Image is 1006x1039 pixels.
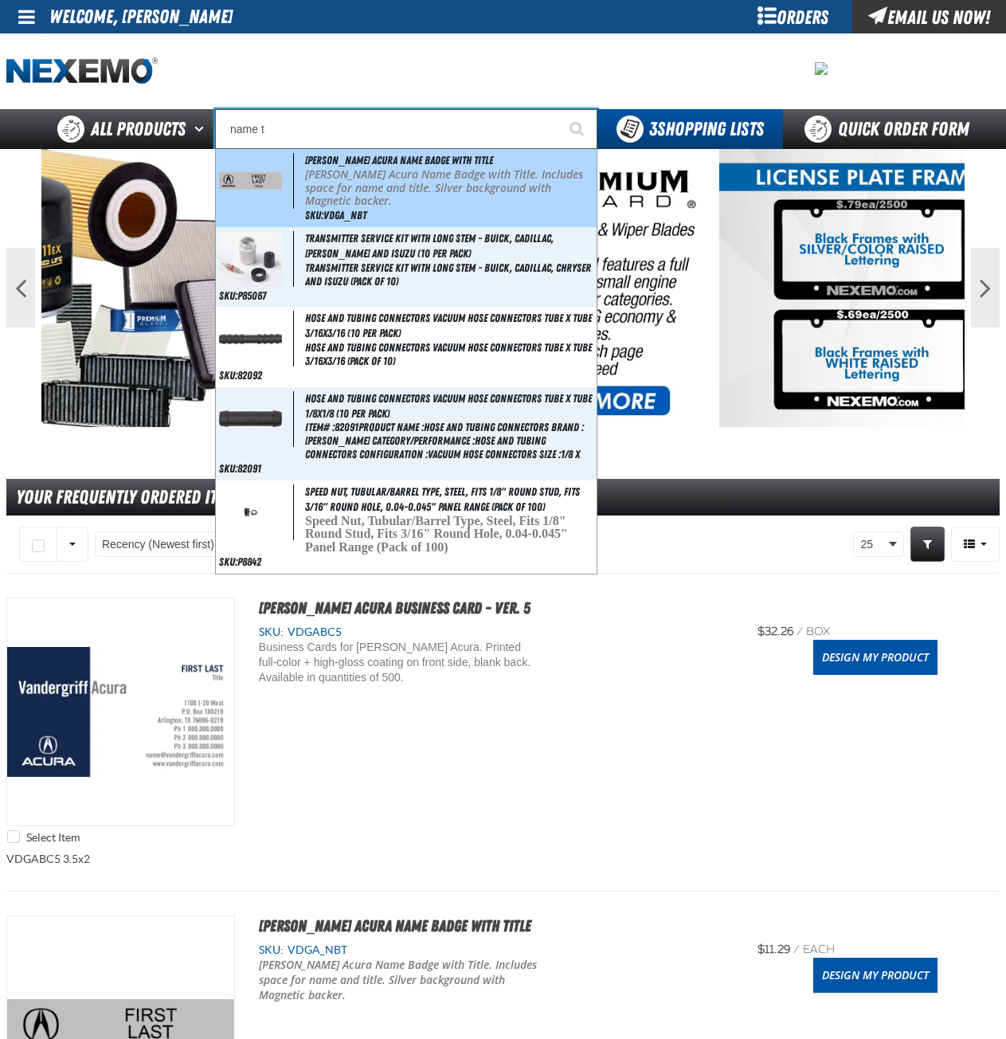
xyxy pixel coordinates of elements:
[91,115,186,143] span: All Products
[219,555,261,568] span: SKU:P8842
[757,625,793,638] span: $32.26
[803,943,835,956] span: each
[305,209,366,222] span: SKU:VDGA_NBT
[219,232,282,287] img: 5b3bb5ac6786a402352999-P85067.jpg
[806,625,830,638] span: box
[305,514,568,555] span: Speed Nut, Tubular/Barrel Type, Steel, Fits 1/8" Round Stud, Fits 3/16" Round Hole, 0.04-0.045" P...
[57,527,88,562] button: Rows selection options
[219,462,261,475] span: SKU:82091
[952,527,999,561] span: Product Grid Views Toolbar
[259,916,531,935] a: [PERSON_NAME] Acura Name Badge with Title
[219,369,262,382] span: SKU:82092
[305,421,593,461] span: Item# :82091Product Name :Hose and Tubing Connectors Brand :[PERSON_NAME] Category/Performance :H...
[971,248,1000,327] button: Next
[783,109,999,149] a: Quick Order Form
[6,57,158,85] img: Nexemo logo
[797,625,803,638] span: /
[305,392,592,420] span: Hose and Tubing Connectors Vacuum Hose Connectors Tube x Tube 1/8x1/8 (10 per pack)
[102,536,214,553] span: Recency (Newest first)
[597,109,783,149] button: You have 3 Shopping Lists. Open to view details
[305,485,580,513] span: Speed Nut, Tubular/Barrel Type, Steel, Fits 1/8" Round Stud, Fits 3/16" Round Hole, 0.04-0.045" P...
[259,640,540,685] div: Business Cards for [PERSON_NAME] Acura. Printed full-color + high-gloss coating on front side, bl...
[259,625,727,640] div: SKU:
[225,484,276,540] img: 6230bf615b204356809505-P8842.png
[284,625,342,638] span: VDGABC5
[189,109,215,149] button: Open All Products pages
[305,312,592,339] span: Hose and Tubing Connectors Vacuum Hose Connectors Tube x Tube 3/16x3/16 (10 per pack)
[860,536,886,553] span: 25
[910,527,945,562] a: Expand or Collapse Grid Filters
[219,410,282,427] img: 5b858c17ab8e3934841027-DV_WebLarge_I_82091.jpg
[305,341,593,368] span: Hose and Tubing Connectors Vacuum Hose Connectors Tube x Tube 3/16x3/16 (Pack of 10)
[305,154,493,167] span: [PERSON_NAME] Acura Name Badge with Title
[305,261,593,288] span: Transmitter Service Kit With Long Stem - Buick, Cadillac, Chryser and Isuzu (Pack of 10)
[649,118,657,140] strong: 3
[757,943,790,956] span: $11.29
[558,109,597,149] button: Start Searching
[6,479,1000,516] div: Your Frequently Ordered Items
[7,830,20,843] input: Select Item
[7,598,234,825] : View Details of the Vandergriff Acura Business Card - Ver. 5
[219,334,282,344] img: 5b858f90ee912781920353-DV_WebSmall_I_82092.jpg
[219,289,266,302] span: SKU:P85067
[259,958,540,1003] p: [PERSON_NAME] Acura Name Badge with Title. Includes space for name and title. Silver background w...
[815,62,828,75] img: 08cb5c772975e007c414e40fb9967a9c.jpeg
[6,248,35,327] button: Previous
[259,598,530,618] a: [PERSON_NAME] Acura Business Card - Ver. 5
[793,943,800,956] span: /
[813,958,937,993] a: Design My Product
[305,168,593,208] p: [PERSON_NAME] Acura Name Badge with Title. Includes space for name and title. Silver background w...
[219,172,282,190] img: 5c1d4791cf879796095659-VDGA_NBT.jpg
[284,943,347,956] span: VDGA_NBT
[7,598,234,825] img: Vandergriff Acura Business Card - Ver. 5
[951,527,1000,562] button: Product Grid Views Toolbar
[259,943,727,958] div: SKU:
[215,109,597,149] input: Search
[813,640,937,675] a: Design My Product
[305,232,554,260] span: Transmitter Service Kit With Long Stem - Buick, Cadillac, [PERSON_NAME] and Isuzu (10 per pack)
[6,574,1000,892] div: VDGABC5 3.5x2
[7,830,80,845] label: Select Item
[649,118,764,140] span: Shopping Lists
